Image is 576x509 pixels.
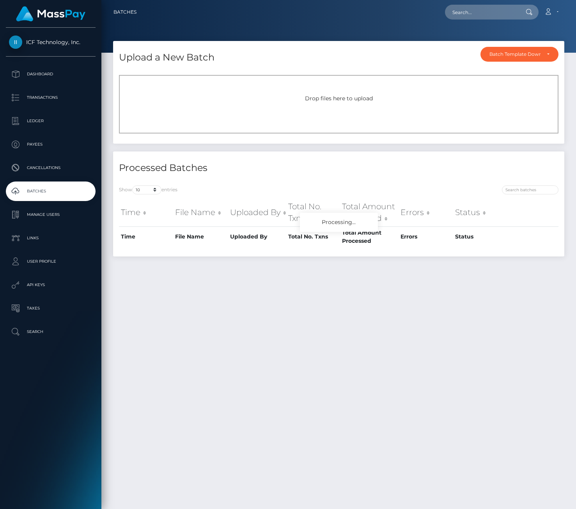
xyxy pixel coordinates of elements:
th: Status [453,199,509,226]
h4: Processed Batches [119,161,333,175]
input: Search... [445,5,518,20]
img: ICF Technology, Inc. [9,36,22,49]
th: Total No. Txns [286,199,340,226]
p: Cancellations [9,162,92,174]
p: Links [9,232,92,244]
a: API Keys [6,275,96,295]
th: File Name [173,226,228,247]
a: Ledger [6,111,96,131]
th: Time [119,226,173,247]
select: Showentries [132,185,161,194]
th: Errors [399,226,454,247]
a: Search [6,322,96,342]
th: Errors [399,199,454,226]
p: API Keys [9,279,92,291]
th: Status [453,226,509,247]
a: Cancellations [6,158,96,178]
th: Uploaded By [228,226,286,247]
img: MassPay Logo [16,6,85,21]
p: User Profile [9,256,92,267]
p: Batches [9,185,92,197]
a: Manage Users [6,205,96,224]
p: Dashboard [9,68,92,80]
button: Batch Template Download [480,47,558,62]
div: Processing... [300,213,378,232]
th: Time [119,199,173,226]
span: ICF Technology, Inc. [6,39,96,46]
h4: Upload a New Batch [119,51,214,64]
a: Batches [6,182,96,201]
span: Drop files here to upload [305,95,373,102]
p: Ledger [9,115,92,127]
label: Show entries [119,185,177,194]
th: Uploaded By [228,199,286,226]
p: Transactions [9,92,92,103]
a: Payees [6,135,96,154]
p: Payees [9,139,92,150]
th: Total Amount Processed [340,226,399,247]
th: Total No. Txns [286,226,340,247]
a: Links [6,228,96,248]
input: Search batches [502,185,558,194]
p: Taxes [9,303,92,314]
a: User Profile [6,252,96,271]
th: File Name [173,199,228,226]
p: Search [9,326,92,338]
a: Transactions [6,88,96,107]
a: Taxes [6,299,96,318]
p: Manage Users [9,209,92,221]
th: Total Amount Processed [340,199,399,226]
a: Dashboard [6,64,96,84]
a: Batches [113,4,136,20]
div: Batch Template Download [489,51,541,57]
